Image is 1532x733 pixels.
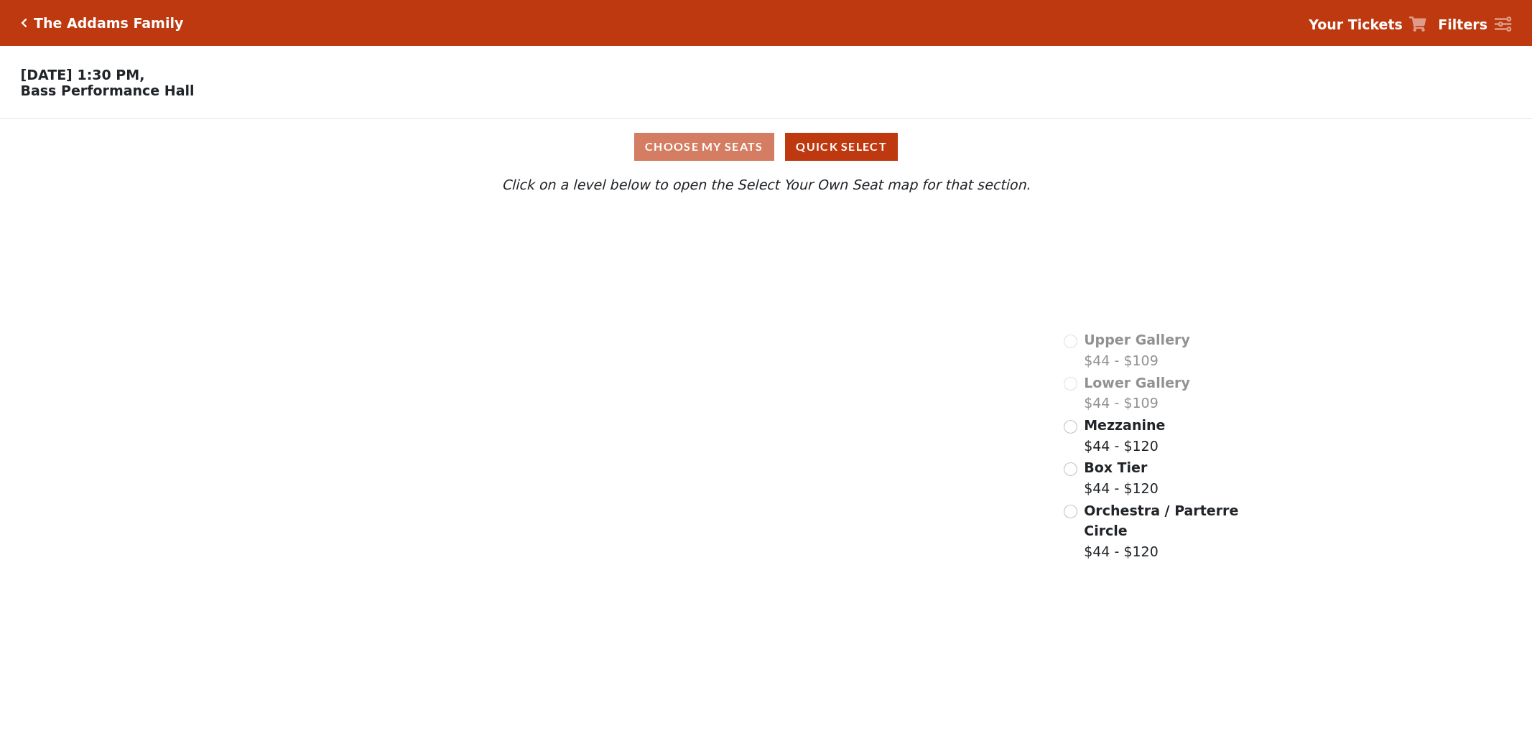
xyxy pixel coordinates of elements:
[379,222,690,297] path: Upper Gallery - Seats Available: 0
[1084,457,1159,498] label: $44 - $120
[34,15,183,32] h5: The Addams Family
[1438,17,1487,32] strong: Filters
[202,174,1330,195] p: Click on a level below to open the Select Your Own Seat map for that section.
[1084,330,1190,370] label: $44 - $109
[1438,14,1511,35] a: Filters
[1084,375,1190,391] span: Lower Gallery
[551,481,866,671] path: Orchestra / Parterre Circle - Seats Available: 138
[1084,459,1147,475] span: Box Tier
[1084,417,1165,433] span: Mezzanine
[1084,373,1190,414] label: $44 - $109
[1309,14,1426,35] a: Your Tickets
[785,133,898,161] button: Quick Select
[1084,500,1240,562] label: $44 - $120
[1309,17,1403,32] strong: Your Tickets
[1084,503,1238,539] span: Orchestra / Parterre Circle
[1084,415,1165,456] label: $44 - $120
[21,18,27,28] a: Click here to go back to filters
[1084,332,1190,347] span: Upper Gallery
